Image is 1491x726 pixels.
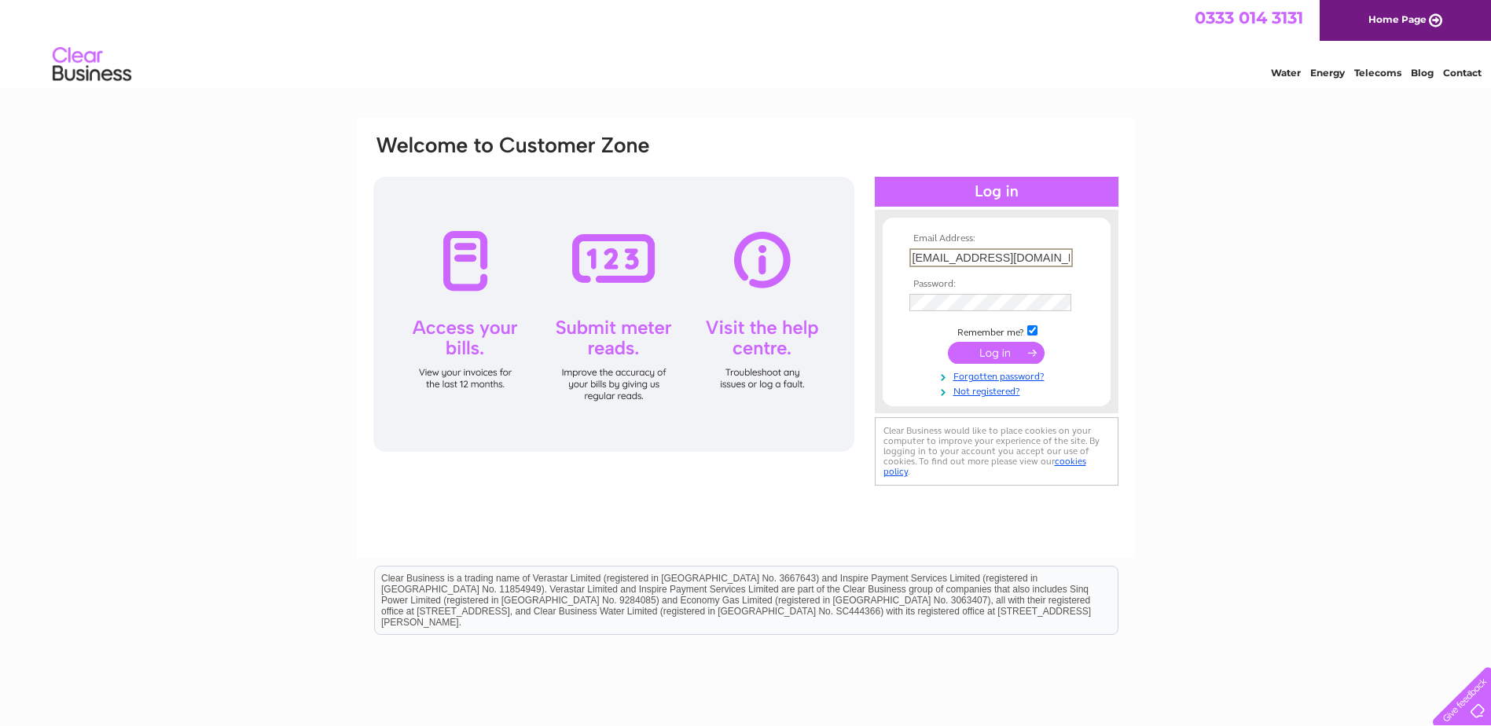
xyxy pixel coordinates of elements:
[1310,67,1345,79] a: Energy
[905,323,1088,339] td: Remember me?
[1411,67,1434,79] a: Blog
[1271,67,1301,79] a: Water
[883,456,1086,477] a: cookies policy
[52,41,132,89] img: logo.png
[375,9,1118,76] div: Clear Business is a trading name of Verastar Limited (registered in [GEOGRAPHIC_DATA] No. 3667643...
[1443,67,1482,79] a: Contact
[1195,8,1303,27] a: 0333 014 3131
[909,383,1088,398] a: Not registered?
[909,368,1088,383] a: Forgotten password?
[905,279,1088,290] th: Password:
[1354,67,1401,79] a: Telecoms
[948,342,1045,364] input: Submit
[875,417,1118,486] div: Clear Business would like to place cookies on your computer to improve your experience of the sit...
[905,233,1088,244] th: Email Address:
